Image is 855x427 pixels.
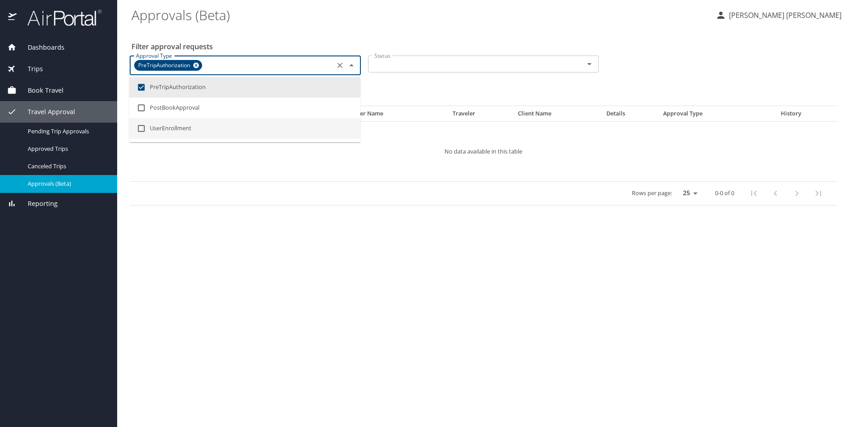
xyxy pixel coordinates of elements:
button: Open [583,58,596,70]
h1: Approvals (Beta) [131,1,708,29]
li: PreTripAuthorization [129,77,360,98]
span: Pending Trip Approvals [28,127,106,136]
th: Client Name [514,110,603,121]
span: Canceled Trips [28,162,106,171]
th: History [761,110,821,121]
p: [PERSON_NAME] [PERSON_NAME] [726,10,842,21]
p: 0-0 of 0 [715,190,734,196]
p: No data available in this table [157,149,810,154]
span: Travel Approval [17,107,75,117]
img: icon-airportal.png [8,9,17,26]
img: airportal-logo.png [17,9,102,26]
button: Close [345,59,358,72]
span: Approved Trips [28,145,106,153]
li: PostBookApproval [129,98,360,118]
th: Details [603,110,660,121]
div: PreTripAuthorization [134,60,202,71]
table: Approval table [130,110,837,205]
p: Rows per page: [632,190,672,196]
span: Trips [17,64,43,74]
select: rows per page [676,187,701,200]
button: [PERSON_NAME] [PERSON_NAME] [712,7,845,23]
th: Requester Name [334,110,449,121]
li: UserEnrollment [129,118,360,139]
h2: Filter approval requests [131,39,213,54]
span: Approvals (Beta) [28,179,106,188]
span: Dashboards [17,43,64,52]
span: PreTripAuthorization [135,61,195,70]
th: Traveler [449,110,514,121]
th: Approval Type [660,110,761,121]
button: Clear [334,59,346,72]
span: Book Travel [17,85,63,95]
span: Reporting [17,199,58,209]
